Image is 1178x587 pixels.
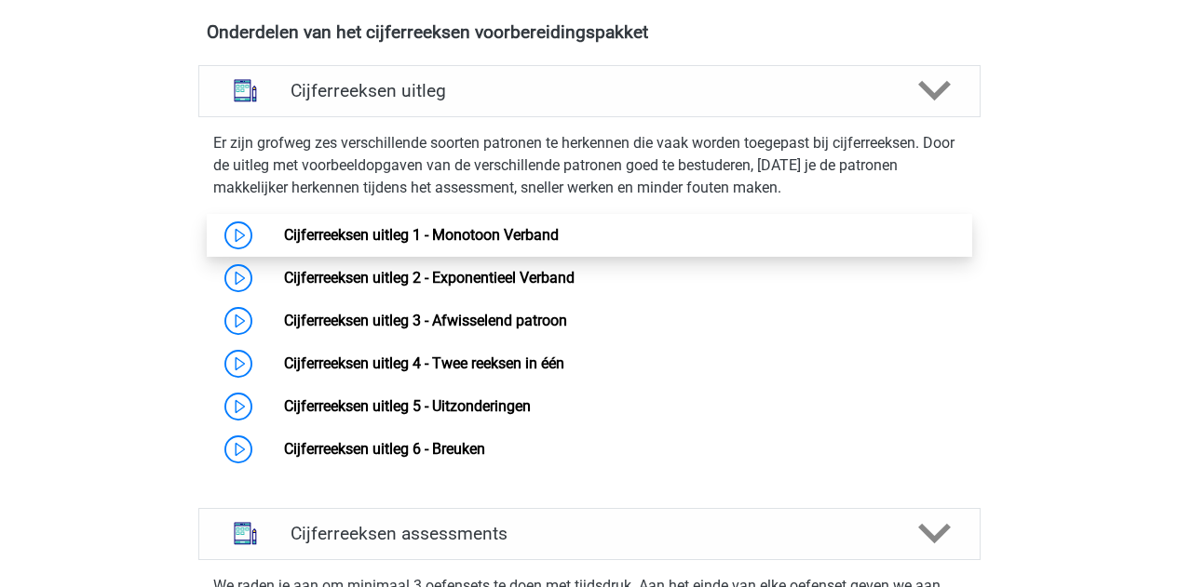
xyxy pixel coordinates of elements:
[213,132,966,199] p: Er zijn grofweg zes verschillende soorten patronen te herkennen die vaak worden toegepast bij cij...
[222,67,269,114] img: cijferreeksen uitleg
[284,397,531,415] a: Cijferreeksen uitleg 5 - Uitzonderingen
[284,354,564,372] a: Cijferreeksen uitleg 4 - Twee reeksen in één
[191,508,988,560] a: assessments Cijferreeksen assessments
[291,523,888,544] h4: Cijferreeksen assessments
[222,510,269,557] img: cijferreeksen assessments
[284,269,575,287] a: Cijferreeksen uitleg 2 - Exponentieel Verband
[284,312,567,329] a: Cijferreeksen uitleg 3 - Afwisselend patroon
[284,226,559,244] a: Cijferreeksen uitleg 1 - Monotoon Verband
[284,440,485,458] a: Cijferreeksen uitleg 6 - Breuken
[291,80,888,101] h4: Cijferreeksen uitleg
[191,65,988,117] a: uitleg Cijferreeksen uitleg
[207,21,972,43] h4: Onderdelen van het cijferreeksen voorbereidingspakket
